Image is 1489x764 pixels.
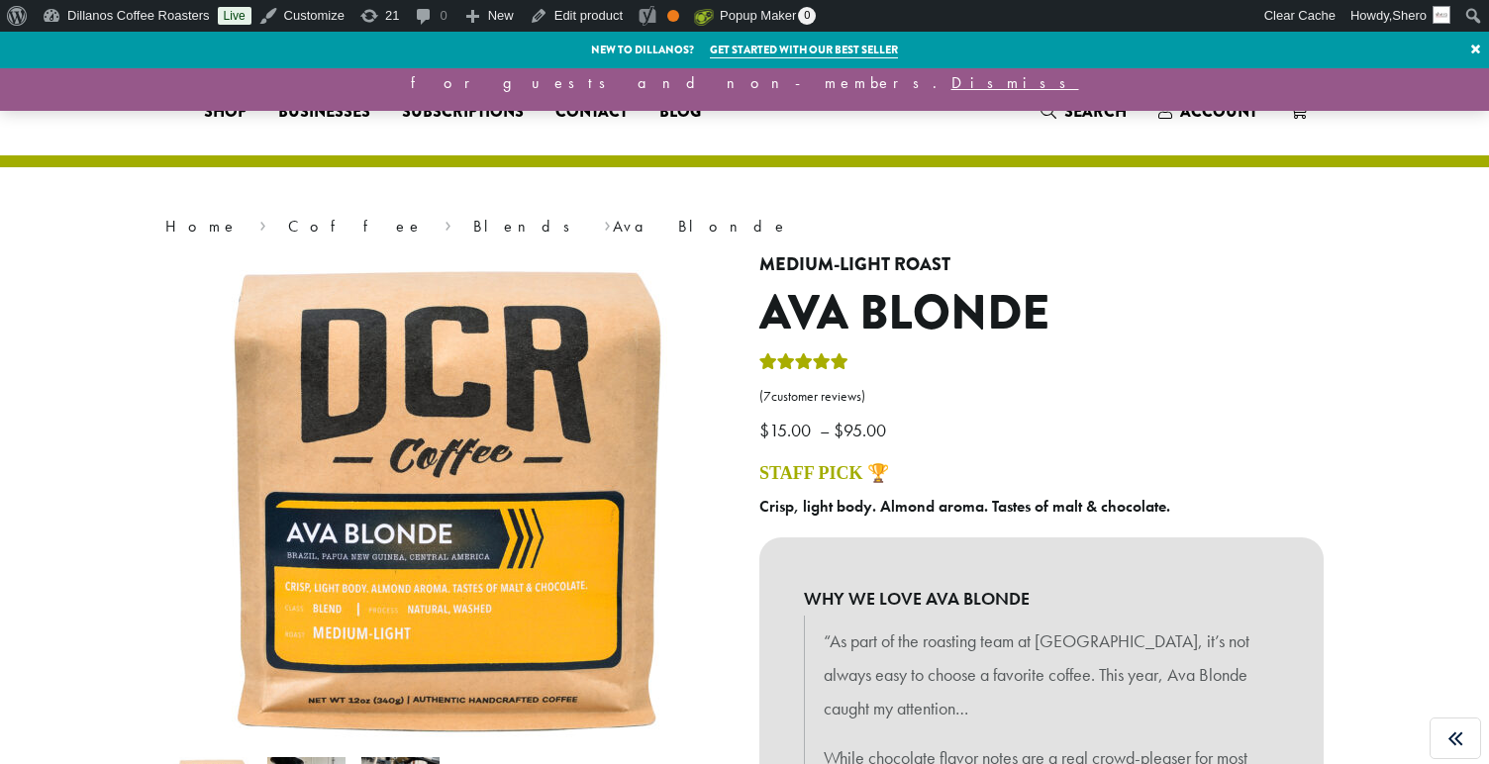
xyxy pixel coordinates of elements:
span: – [820,419,830,441]
span: $ [759,419,769,441]
div: Rated 5.00 out of 5 [759,350,848,380]
span: Search [1064,100,1127,123]
p: “As part of the roasting team at [GEOGRAPHIC_DATA], it’s not always easy to choose a favorite cof... [824,624,1259,724]
nav: Breadcrumb [165,215,1324,239]
span: › [259,208,266,239]
span: Shero [1392,8,1427,23]
span: Blog [659,100,701,125]
span: › [604,208,611,239]
span: › [445,208,451,239]
a: Home [165,216,239,237]
h1: Ava Blonde [759,285,1324,342]
span: Account [1180,100,1257,123]
span: Subscriptions [402,100,524,125]
span: Businesses [278,100,370,125]
bdi: 95.00 [834,419,891,441]
a: × [1462,32,1489,67]
a: (7customer reviews) [759,387,1324,407]
b: Crisp, light body. Almond aroma. Tastes of malt & chocolate. [759,496,1170,517]
a: Live [218,7,251,25]
a: Blends [473,216,583,237]
a: Coffee [288,216,424,237]
a: Search [1025,95,1142,128]
span: Shop [204,100,247,125]
a: STAFF PICK 🏆 [759,463,889,483]
a: Get started with our best seller [710,42,898,58]
div: OK [667,10,679,22]
span: $ [834,419,844,441]
a: Shop [188,96,262,128]
bdi: 15.00 [759,419,816,441]
b: WHY WE LOVE AVA BLONDE [804,582,1279,616]
span: 7 [763,388,771,405]
a: Dismiss [951,72,1079,93]
h4: Medium-Light Roast [759,254,1324,276]
span: 0 [798,7,816,25]
span: Contact [555,100,628,125]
